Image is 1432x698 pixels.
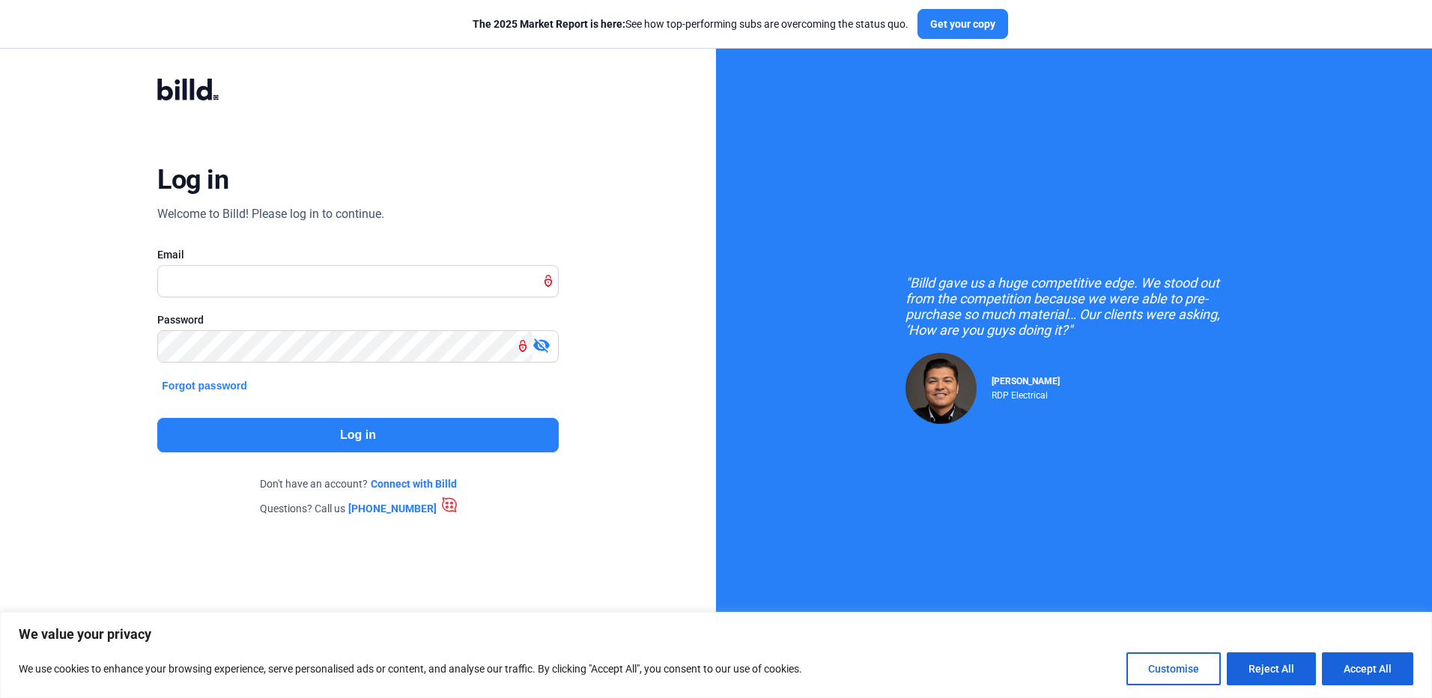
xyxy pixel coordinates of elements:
p: We use cookies to enhance your browsing experience, serve personalised ads or content, and analys... [19,660,802,678]
div: Log in [157,163,228,196]
img: Raul Pacheco [905,353,977,424]
span: The 2025 Market Report is here: [473,18,625,30]
mat-icon: visibility_off [533,336,550,354]
span: [PERSON_NAME] [992,376,1060,386]
div: Password [157,312,558,327]
div: RDP Electrical [992,386,1060,401]
div: Don't have an account? [157,476,558,491]
a: [PHONE_NUMBER] [348,497,457,516]
a: Connect with Billd [371,476,457,491]
p: We value your privacy [19,625,1413,643]
button: Forgot password [157,377,252,394]
div: Welcome to Billd! Please log in to continue. [157,205,384,223]
button: Log in [157,418,558,452]
button: Reject All [1227,652,1316,685]
div: "Billd gave us a huge competitive edge. We stood out from the competition because we were able to... [905,275,1243,338]
div: Email [157,247,558,262]
button: Get your copy [917,9,1008,39]
div: See how top-performing subs are overcoming the status quo. [473,16,908,31]
button: Accept All [1322,652,1413,685]
button: Customise [1126,652,1221,685]
div: Questions? Call us [157,497,558,512]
